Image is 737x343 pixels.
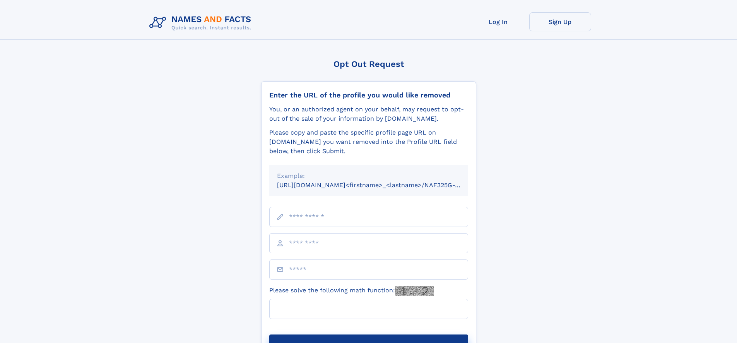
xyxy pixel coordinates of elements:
[277,181,483,189] small: [URL][DOMAIN_NAME]<firstname>_<lastname>/NAF325G-xxxxxxxx
[529,12,591,31] a: Sign Up
[269,91,468,99] div: Enter the URL of the profile you would like removed
[269,105,468,123] div: You, or an authorized agent on your behalf, may request to opt-out of the sale of your informatio...
[146,12,258,33] img: Logo Names and Facts
[277,171,460,181] div: Example:
[269,286,434,296] label: Please solve the following math function:
[261,59,476,69] div: Opt Out Request
[467,12,529,31] a: Log In
[269,128,468,156] div: Please copy and paste the specific profile page URL on [DOMAIN_NAME] you want removed into the Pr...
